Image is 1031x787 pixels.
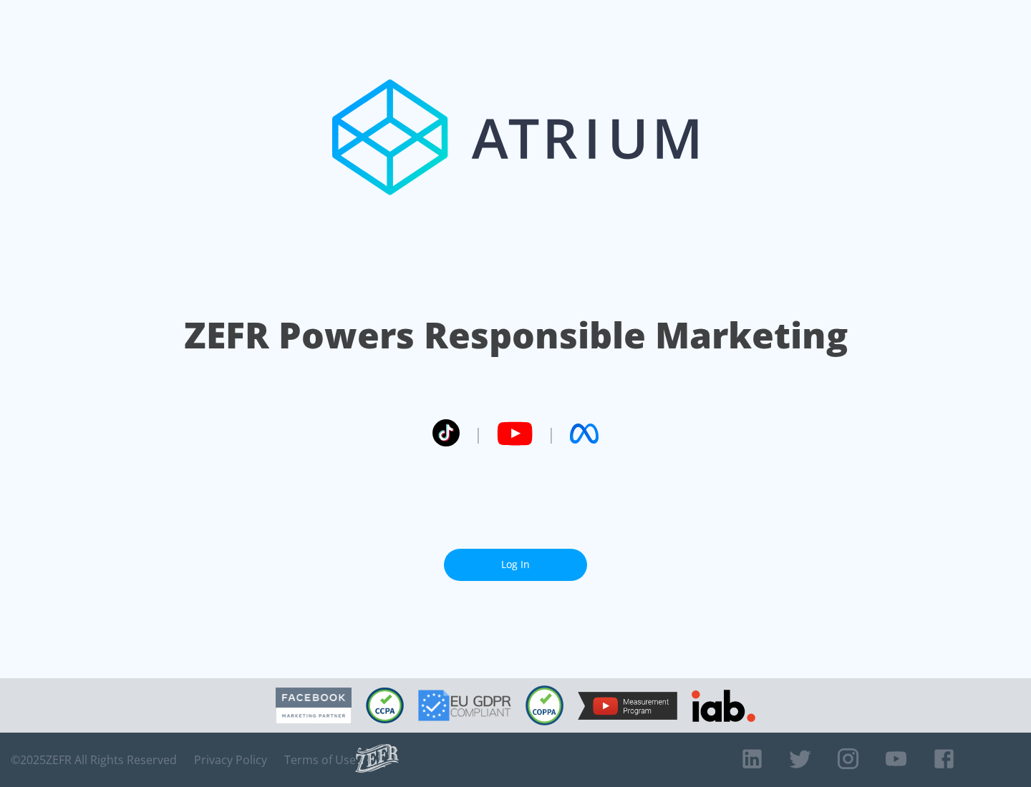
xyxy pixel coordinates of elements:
img: CCPA Compliant [366,688,404,723]
h1: ZEFR Powers Responsible Marketing [184,311,848,360]
span: | [547,423,556,444]
img: YouTube Measurement Program [578,692,677,720]
img: GDPR Compliant [418,690,511,721]
a: Terms of Use [284,753,356,767]
span: © 2025 ZEFR All Rights Reserved [11,753,177,767]
img: Facebook Marketing Partner [276,688,352,724]
img: COPPA Compliant [526,685,563,725]
a: Privacy Policy [194,753,267,767]
span: | [474,423,483,444]
a: Log In [444,549,587,581]
img: IAB [692,690,755,722]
